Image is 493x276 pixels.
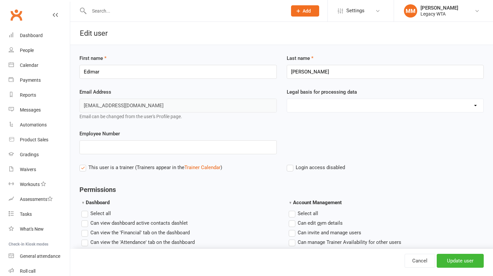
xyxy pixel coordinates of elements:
[20,77,41,83] div: Payments
[20,268,35,274] div: Roll call
[20,63,38,68] div: Calendar
[79,88,111,96] label: Email Address
[298,209,318,216] span: Select all
[20,137,48,142] div: Product Sales
[20,107,41,113] div: Messages
[79,130,120,138] label: Employee Number
[20,197,53,202] div: Assessments
[287,54,314,62] label: Last name
[9,43,70,58] a: People
[9,207,70,222] a: Tasks
[298,219,343,226] span: Can edit gym details
[20,211,32,217] div: Tasks
[287,88,357,96] label: Legal basis for processing data
[437,254,484,268] input: Update user
[87,6,282,16] input: Search...
[70,22,108,45] h1: Edit user
[79,114,182,119] span: Email can be changed from the user's Profile page.
[405,254,435,268] a: Cancel
[184,164,221,170] a: Trainer Calendar
[20,122,47,127] div: Automations
[9,177,70,192] a: Workouts
[296,163,345,170] span: Login access disabled
[9,88,70,103] a: Reports
[298,238,401,245] span: Can manage Trainer Availability for other users
[20,33,43,38] div: Dashboard
[9,162,70,177] a: Waivers
[20,167,36,172] div: Waivers
[90,248,203,255] span: Can view the 'Recent Activity' tab on the dashboard
[79,186,484,193] h4: Permissions
[20,48,34,53] div: People
[90,209,111,216] span: Select all
[20,182,40,187] div: Workouts
[9,249,70,264] a: General attendance kiosk mode
[9,222,70,237] a: What's New
[420,11,458,17] div: Legacy WTA
[9,117,70,132] a: Automations
[420,5,458,11] div: [PERSON_NAME]
[298,229,361,236] span: Can invite and manage users
[79,54,107,62] label: First name
[293,200,342,206] span: Account Management
[9,147,70,162] a: Gradings
[291,5,319,17] button: Add
[9,132,70,147] a: Product Sales
[346,3,365,18] span: Settings
[20,152,39,157] div: Gradings
[404,4,417,18] div: MM
[9,192,70,207] a: Assessments
[86,200,110,206] span: Dashboard
[9,28,70,43] a: Dashboard
[90,229,190,236] span: Can view the 'Financial' tab on the dashboard
[8,7,25,23] a: Clubworx
[9,58,70,73] a: Calendar
[20,226,44,232] div: What's New
[9,73,70,88] a: Payments
[20,253,60,259] div: General attendance
[88,163,222,170] span: This user is a trainer (Trainers appear in the )
[90,219,188,226] span: Can view dashboard active contacts dashlet
[303,8,311,14] span: Add
[20,92,36,98] div: Reports
[298,248,404,255] span: Can customize contact form sections and fields
[90,238,195,245] span: Can view the 'Attendance' tab on the dashboard
[9,103,70,117] a: Messages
